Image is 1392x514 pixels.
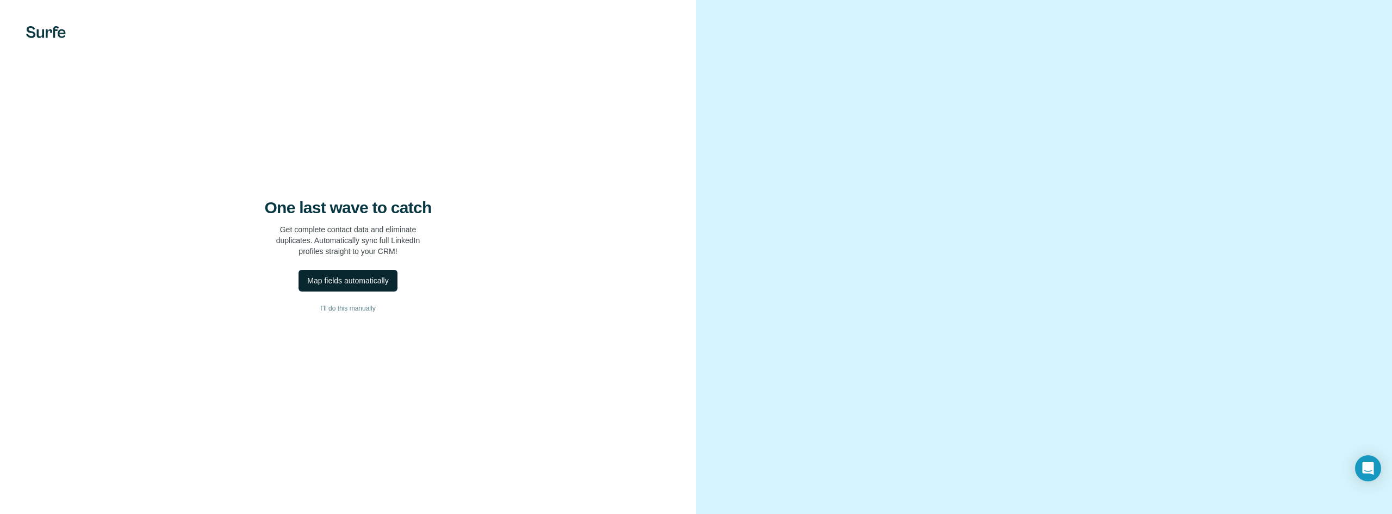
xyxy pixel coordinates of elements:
[299,270,397,292] button: Map fields automatically
[22,300,674,317] button: I’ll do this manually
[1355,455,1381,481] div: Open Intercom Messenger
[265,198,432,218] h4: One last wave to catch
[276,224,420,257] p: Get complete contact data and eliminate duplicates. Automatically sync full LinkedIn profiles str...
[26,26,66,38] img: Surfe's logo
[320,304,375,313] span: I’ll do this manually
[307,275,388,286] div: Map fields automatically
